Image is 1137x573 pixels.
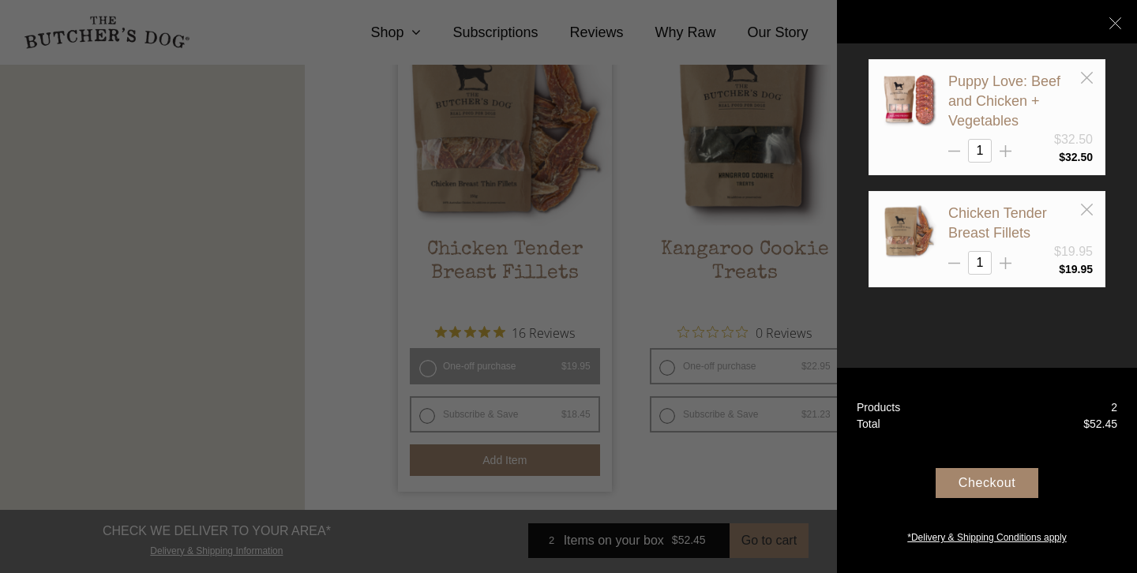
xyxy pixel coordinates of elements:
div: $32.50 [1054,130,1093,149]
div: $19.95 [1054,242,1093,261]
a: *Delivery & Shipping Conditions apply [837,526,1137,545]
div: 2 [1111,399,1117,416]
div: Checkout [936,468,1038,498]
bdi: 32.50 [1059,151,1093,163]
a: Chicken Tender Breast Fillets [948,205,1047,241]
span: $ [1059,151,1065,163]
bdi: 19.95 [1059,263,1093,275]
span: $ [1083,418,1090,430]
img: Chicken Tender Breast Fillets [881,204,936,259]
div: Products [857,399,900,416]
a: Puppy Love: Beef and Chicken + Vegetables [948,73,1060,129]
a: Products 2 Total $52.45 Checkout [837,368,1137,573]
span: $ [1059,263,1065,275]
img: Puppy Love: Beef and Chicken + Vegetables [881,72,936,127]
div: Total [857,416,880,433]
bdi: 52.45 [1083,418,1117,430]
